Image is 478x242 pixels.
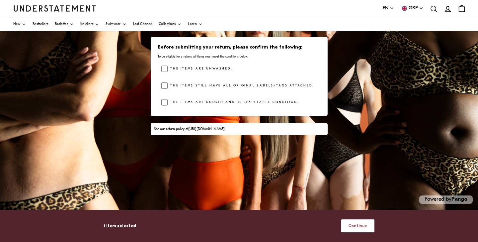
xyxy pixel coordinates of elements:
[188,17,202,31] a: Learn
[158,44,320,51] h3: Before submitting your return, please confirm the following:
[106,17,126,31] a: Swimwear
[133,23,152,26] span: Last Chance
[401,5,424,12] button: GBP
[188,127,225,131] a: [URL][DOMAIN_NAME]
[33,17,48,31] a: Bestsellers
[409,5,418,12] span: GBP
[80,23,93,26] span: Knickers
[188,23,197,26] span: Learn
[55,17,74,31] a: Bralettes
[154,127,324,132] div: See our return policy at .
[159,23,176,26] span: Collections
[419,195,473,204] p: Powered by
[383,5,394,12] button: EN
[168,82,314,89] label: The items still have all original labels/tags attached.
[451,197,467,202] a: Pango
[383,5,388,12] span: EN
[80,17,99,31] a: Knickers
[158,55,320,59] p: To be eligible for a return, all items must meet the conditions below.
[33,23,48,26] span: Bestsellers
[159,17,181,31] a: Collections
[168,65,232,72] label: The items are unwashed.
[168,99,299,106] label: The items are unused and in resellable condition.
[106,23,120,26] span: Swimwear
[133,17,152,31] a: Last Chance
[13,23,20,26] span: New
[13,5,96,11] a: Understatement Homepage
[13,17,26,31] a: New
[55,23,68,26] span: Bralettes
